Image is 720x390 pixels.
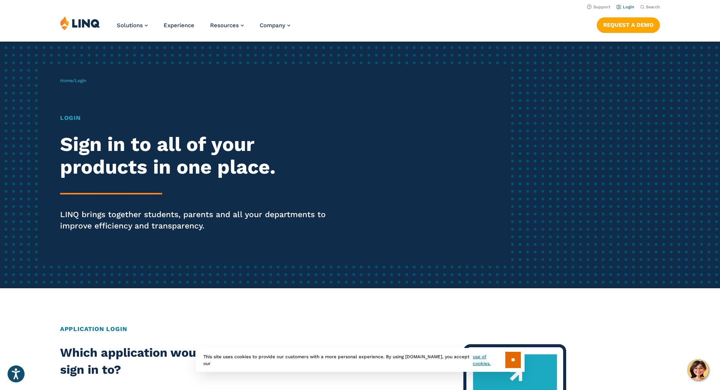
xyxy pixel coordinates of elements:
h2: Application Login [60,325,660,334]
button: Hello, have a question? Let’s chat. [687,359,709,381]
a: Resources [210,22,244,29]
div: This site uses cookies to provide our customers with a more personal experience. By using [DOMAIN... [196,348,525,372]
a: Request a Demo [597,17,660,33]
a: Experience [164,22,194,29]
span: / [60,78,86,83]
p: LINQ brings together students, parents and all your departments to improve efficiency and transpa... [60,209,338,232]
nav: Primary Navigation [117,16,290,41]
a: Support [587,5,610,9]
button: Open Search Bar [640,4,660,10]
span: Resources [210,22,239,29]
h2: Sign in to all of your products in one place. [60,133,338,179]
img: LINQ | K‑12 Software [60,16,100,30]
span: Search [646,5,660,9]
a: Company [260,22,290,29]
span: Login [75,78,86,83]
h2: Which application would you like to sign in to? [60,344,300,379]
h1: Login [60,113,338,123]
nav: Button Navigation [597,16,660,33]
a: Home [60,78,73,83]
a: use of cookies. [473,353,505,367]
a: Solutions [117,22,148,29]
a: Login [616,5,634,9]
span: Company [260,22,285,29]
span: Solutions [117,22,143,29]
